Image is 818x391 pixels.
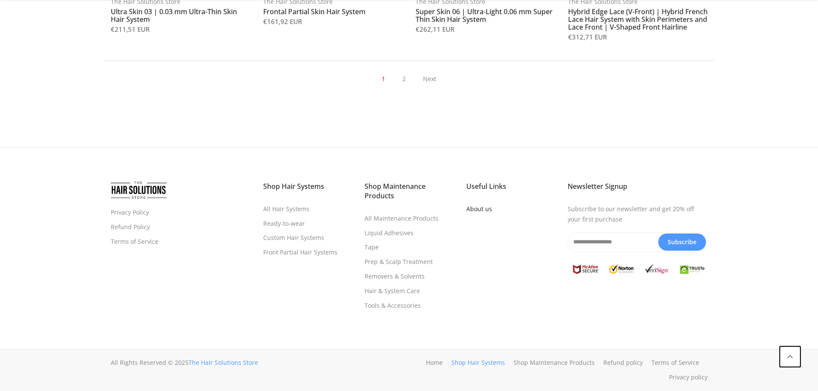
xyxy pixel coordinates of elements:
[263,205,310,213] a: All Hair Systems
[365,301,421,309] a: Tools & Accessories
[111,223,150,231] a: Refund Policy
[419,72,441,86] a: Next
[189,358,258,367] a: The Hair Solutions Store
[111,237,158,246] a: Terms of Service
[365,214,438,222] a: All Maintenance Products
[263,7,365,16] a: Frontal Partial Skin Hair System
[651,358,699,367] a: Terms of Service
[398,72,410,86] a: Page 2
[658,233,706,251] button: Subscribe
[779,346,801,367] a: Back to the top
[365,272,425,280] a: Removers & Solvents
[263,248,338,256] a: Front Partial Hair Systems
[568,7,708,32] a: Hybrid Edge Lace (V-Front) | Hybrid French Lace Hair System with Skin Perimeters and Lace Front |...
[466,205,492,213] a: About us
[263,233,324,242] a: Custom Hair Systems
[263,182,352,191] h3: Shop Hair Systems
[669,373,708,381] a: Privacy policy
[377,72,389,86] span: Page 1
[451,358,505,367] a: Shop Hair Systems
[663,237,702,247] span: Subscribe
[111,24,250,35] div: €211,51 EUR
[365,229,414,237] a: Liquid Adhesives
[111,7,237,24] a: Ultra Skin 03 | 0.03 mm Ultra-Thin Skin Hair System
[263,16,403,27] div: €161,92 EUR
[416,7,553,24] a: Super Skin 06 | Ultra-Light 0.06 mm Super Thin Skin Hair System
[568,204,707,224] p: Subscribe to our newsletter and get 20% off your first purchase
[466,182,555,191] h3: Useful Links
[603,358,643,367] a: Refund policy
[365,182,453,200] h3: Shop Maintenance Products
[568,182,707,191] h3: Newsletter Signup
[568,32,708,43] div: €312,71 EUR
[514,358,595,367] a: Shop Maintenance Products
[365,287,420,295] a: Hair & System Care
[104,61,714,100] nav: Pagination
[111,208,149,216] a: Privacy Policy
[365,243,379,251] a: Tape
[416,24,555,35] div: €262,11 EUR
[111,358,403,368] div: All Rights Reserved © 2025
[263,219,305,227] a: Ready-to-wear
[365,258,433,266] a: Prep & Scalp Treatment
[426,358,443,367] a: Home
